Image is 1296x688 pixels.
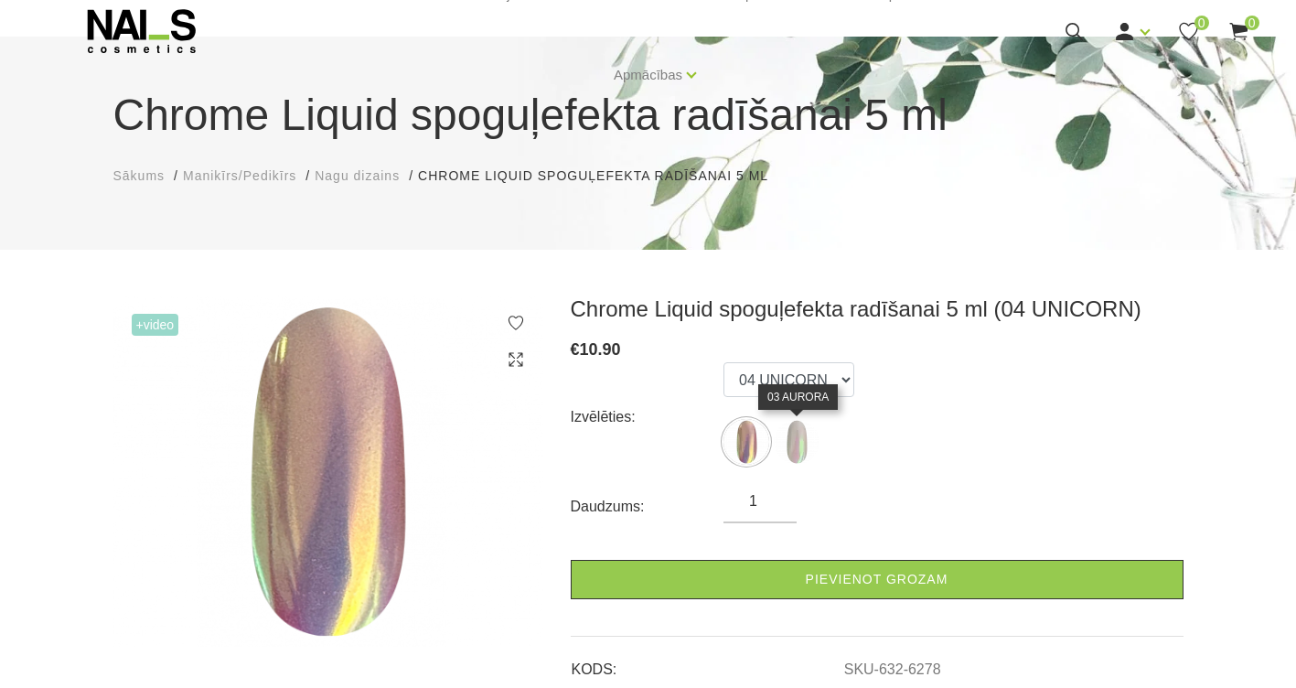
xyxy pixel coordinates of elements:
[571,646,843,681] td: KODS:
[774,419,819,465] img: ...
[418,167,787,186] li: Chrome Liquid spoguļefekta radīšanai 5 ml
[571,560,1184,599] a: Pievienot grozam
[844,661,941,678] a: SKU-632-6278
[183,168,296,183] span: Manikīrs/Pedikīrs
[571,340,580,359] span: €
[113,296,543,647] img: Chrome Liquid spoguļefekta radīšanai 5 ml
[132,314,179,336] span: +Video
[571,403,724,432] div: Izvēlēties:
[1245,16,1259,30] span: 0
[1227,20,1250,43] a: 0
[315,168,400,183] span: Nagu dizains
[723,419,769,465] img: ...
[571,296,1184,323] h3: Chrome Liquid spoguļefekta radīšanai 5 ml (04 UNICORN)
[1177,20,1200,43] a: 0
[580,340,621,359] span: 10.90
[614,38,682,112] a: Apmācības
[1194,16,1209,30] span: 0
[113,168,166,183] span: Sākums
[315,167,400,186] a: Nagu dizains
[183,167,296,186] a: Manikīrs/Pedikīrs
[571,492,724,521] div: Daudzums:
[113,167,166,186] a: Sākums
